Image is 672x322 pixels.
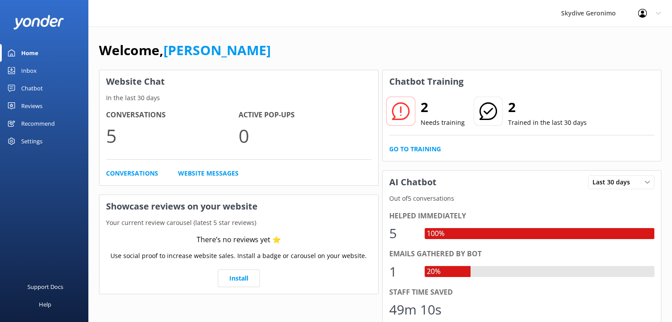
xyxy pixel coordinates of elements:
h1: Welcome, [99,40,271,61]
div: Reviews [21,97,42,115]
h3: Showcase reviews on your website [99,195,378,218]
p: Use social proof to increase website sales. Install a badge or carousel on your website. [110,251,367,261]
div: Emails gathered by bot [389,248,655,260]
a: [PERSON_NAME] [163,41,271,59]
p: 5 [106,121,239,150]
div: Help [39,296,51,313]
a: Conversations [106,168,158,178]
div: Staff time saved [389,287,655,298]
div: Recommend [21,115,55,132]
h4: Conversations [106,109,239,121]
h3: Website Chat [99,70,378,93]
div: 100% [425,228,447,240]
div: 49m 10s [389,299,441,320]
div: 1 [389,261,416,282]
div: Settings [21,132,42,150]
div: Inbox [21,62,37,79]
h4: Active Pop-ups [239,109,371,121]
p: Out of 5 conversations [383,194,661,203]
a: Install [218,270,260,287]
div: 20% [425,266,443,277]
p: 0 [239,121,371,150]
span: Last 30 days [592,177,635,187]
h2: 2 [508,97,587,118]
p: Your current review carousel (latest 5 star reviews) [99,218,378,228]
div: There’s no reviews yet ⭐ [197,234,281,246]
div: 5 [389,223,416,244]
div: Helped immediately [389,210,655,222]
div: Support Docs [27,278,63,296]
a: Go to Training [389,144,441,154]
p: Needs training [421,118,465,127]
div: Home [21,44,38,62]
h3: Chatbot Training [383,70,470,93]
h2: 2 [421,97,465,118]
img: yonder-white-logo.png [13,15,64,30]
h3: AI Chatbot [383,171,443,194]
p: Trained in the last 30 days [508,118,587,127]
p: In the last 30 days [99,93,378,103]
div: Chatbot [21,79,43,97]
a: Website Messages [178,168,239,178]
